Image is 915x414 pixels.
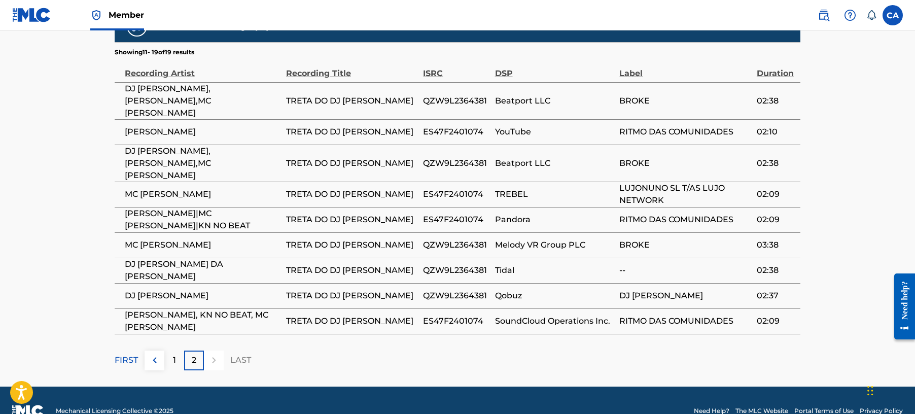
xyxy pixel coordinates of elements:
span: 02:38 [757,264,795,277]
span: RITMO DAS COMUNIDADES [619,315,751,327]
span: TRETA DO DJ [PERSON_NAME] [286,95,418,107]
span: SoundCloud Operations Inc. [495,315,615,327]
div: Arrastar [867,375,873,406]
p: LAST [230,354,251,366]
img: help [844,9,856,21]
span: Member [109,9,144,21]
span: MC [PERSON_NAME] [125,188,281,200]
span: 02:38 [757,95,795,107]
span: RITMO DAS COMUNIDADES [619,214,751,226]
img: left [149,354,161,366]
div: Help [840,5,860,25]
span: ES47F2401074 [423,188,489,200]
div: DSP [495,57,615,80]
span: Pandora [495,214,615,226]
span: TRETA DO DJ [PERSON_NAME] [286,126,418,138]
span: DJ [PERSON_NAME] DA [PERSON_NAME] [125,258,281,283]
img: search [818,9,830,21]
span: DJ [PERSON_NAME],[PERSON_NAME],MC [PERSON_NAME] [125,83,281,119]
span: ES47F2401074 [423,315,489,327]
div: Recording Artist [125,57,281,80]
span: 02:37 [757,290,795,302]
span: QZW9L2364381 [423,95,489,107]
img: Top Rightsholder [90,9,102,21]
p: 1 [173,354,176,366]
iframe: Resource Center [887,265,915,347]
span: DJ [PERSON_NAME],[PERSON_NAME],MC [PERSON_NAME] [125,145,281,182]
span: YouTube [495,126,615,138]
p: FIRST [115,354,138,366]
iframe: Chat Widget [864,365,915,414]
span: QZW9L2364381 [423,157,489,169]
span: Melody VR Group PLC [495,239,615,251]
div: Notifications [866,10,876,20]
span: DJ [PERSON_NAME] [125,290,281,302]
a: Public Search [814,5,834,25]
span: DJ [PERSON_NAME] [619,290,751,302]
span: ES47F2401074 [423,214,489,226]
span: [PERSON_NAME] [125,126,281,138]
span: 02:09 [757,214,795,226]
span: ES47F2401074 [423,126,489,138]
span: TRETA DO DJ [PERSON_NAME] [286,290,418,302]
span: QZW9L2364381 [423,239,489,251]
span: [PERSON_NAME]|MC [PERSON_NAME]|KN NO BEAT [125,208,281,232]
div: ISRC [423,57,489,80]
span: BROKE [619,239,751,251]
img: MLC Logo [12,8,51,22]
span: TRETA DO DJ [PERSON_NAME] [286,157,418,169]
span: QZW9L2364381 [423,264,489,277]
p: 2 [192,354,196,366]
span: Qobuz [495,290,615,302]
span: Beatport LLC [495,157,615,169]
span: TREBEL [495,188,615,200]
p: Showing 11 - 19 of 19 results [115,48,194,57]
span: TRETA DO DJ [PERSON_NAME] [286,264,418,277]
span: BROKE [619,157,751,169]
span: 02:38 [757,157,795,169]
span: MC [PERSON_NAME] [125,239,281,251]
span: 02:09 [757,315,795,327]
span: 02:10 [757,126,795,138]
div: Duration [757,57,795,80]
span: BROKE [619,95,751,107]
span: 03:38 [757,239,795,251]
span: QZW9L2364381 [423,290,489,302]
span: Tidal [495,264,615,277]
span: 02:09 [757,188,795,200]
span: TRETA DO DJ [PERSON_NAME] [286,214,418,226]
span: LUJONUNO SL T/AS LUJO NETWORK [619,182,751,206]
span: RITMO DAS COMUNIDADES [619,126,751,138]
span: Beatport LLC [495,95,615,107]
div: User Menu [883,5,903,25]
span: -- [619,264,751,277]
div: Label [619,57,751,80]
div: Recording Title [286,57,418,80]
span: [PERSON_NAME], KN NO BEAT, MC [PERSON_NAME] [125,309,281,333]
div: Widget de chat [864,365,915,414]
span: TRETA DO DJ [PERSON_NAME] [286,239,418,251]
span: TRETA DO DJ [PERSON_NAME] [286,315,418,327]
span: TRETA DO DJ [PERSON_NAME] [286,188,418,200]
